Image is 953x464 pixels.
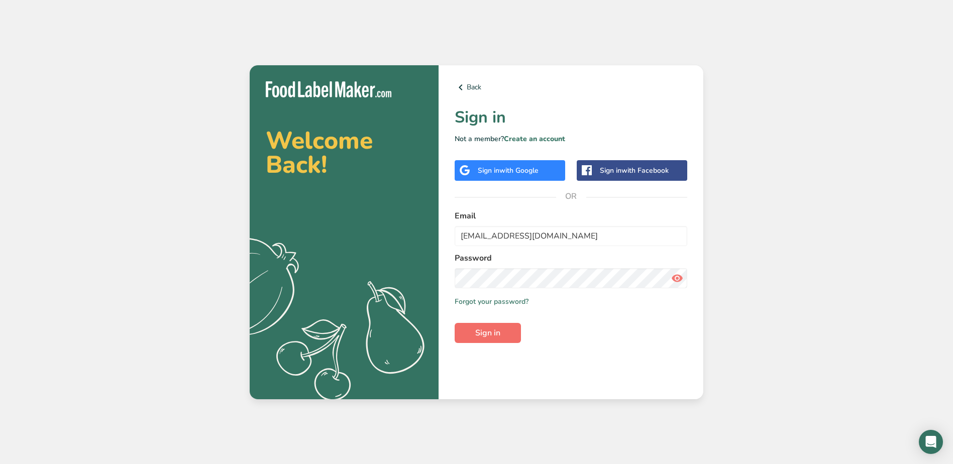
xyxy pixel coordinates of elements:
[266,129,422,177] h2: Welcome Back!
[621,166,669,175] span: with Facebook
[556,181,586,211] span: OR
[455,252,687,264] label: Password
[499,166,539,175] span: with Google
[455,226,687,246] input: Enter Your Email
[919,430,943,454] div: Open Intercom Messenger
[504,134,565,144] a: Create an account
[455,323,521,343] button: Sign in
[455,210,687,222] label: Email
[455,134,687,144] p: Not a member?
[455,105,687,130] h1: Sign in
[455,81,687,93] a: Back
[266,81,391,98] img: Food Label Maker
[600,165,669,176] div: Sign in
[478,165,539,176] div: Sign in
[475,327,500,339] span: Sign in
[455,296,528,307] a: Forgot your password?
